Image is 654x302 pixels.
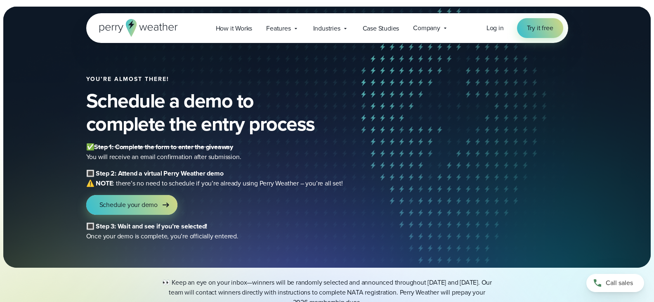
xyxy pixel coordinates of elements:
[99,200,158,210] span: Schedule your demo
[86,195,177,215] a: Schedule your demo
[209,20,260,37] a: How it Works
[586,274,644,292] a: Call sales
[86,221,208,231] b: 🔳 Step 3: Wait and see if you’re selected!
[94,142,233,152] s: Step 1: Complete the form to enter the giveaway
[86,76,444,83] h2: You’re almost there!
[486,23,504,33] a: Log in
[216,24,253,33] span: How it Works
[363,24,399,33] span: Case Studies
[527,23,553,33] span: Try it free
[86,142,416,162] p: You will receive an email confirmation after submission.
[86,169,224,178] b: 🔳 Step 2: Attend a virtual Perry Weather demo
[266,24,290,33] span: Features
[313,24,340,33] span: Industries
[86,169,416,188] p: : there’s no need to schedule if you’re already using Perry Weather – you’re all set!
[606,278,633,288] span: Call sales
[86,178,113,188] strong: ⚠️ NOTE
[86,142,94,152] b: ✅
[86,89,444,136] h2: Schedule a demo to complete the entry process
[356,20,406,37] a: Case Studies
[86,221,416,241] p: Once your demo is complete, you’re officially entered.
[413,23,440,33] span: Company
[517,18,563,38] a: Try it free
